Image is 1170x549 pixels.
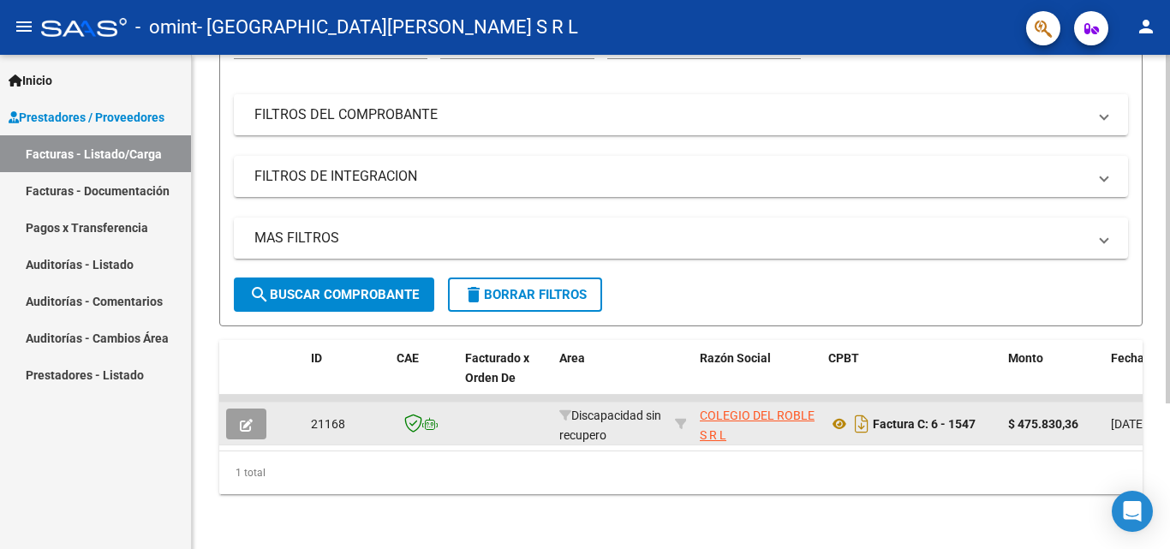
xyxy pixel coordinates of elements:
span: CAE [397,351,419,365]
button: Buscar Comprobante [234,277,434,312]
span: - omint [135,9,197,46]
span: CPBT [828,351,859,365]
span: [DATE] [1111,417,1146,431]
mat-icon: search [249,284,270,305]
mat-panel-title: FILTROS DE INTEGRACION [254,167,1087,186]
span: Facturado x Orden De [465,351,529,385]
strong: Factura C: 6 - 1547 [873,417,976,431]
span: Discapacidad sin recupero [559,409,661,442]
datatable-header-cell: CPBT [821,340,1001,415]
span: Borrar Filtros [463,287,587,302]
span: Buscar Comprobante [249,287,419,302]
mat-icon: person [1136,16,1156,37]
i: Descargar documento [851,410,873,438]
span: 21168 [311,417,345,431]
div: 1 total [219,451,1143,494]
datatable-header-cell: Facturado x Orden De [458,340,552,415]
datatable-header-cell: Razón Social [693,340,821,415]
mat-expansion-panel-header: FILTROS DEL COMPROBANTE [234,94,1128,135]
datatable-header-cell: ID [304,340,390,415]
mat-icon: menu [14,16,34,37]
datatable-header-cell: CAE [390,340,458,415]
div: Open Intercom Messenger [1112,491,1153,532]
div: 30695582702 [700,406,815,442]
strong: $ 475.830,36 [1008,417,1078,431]
mat-expansion-panel-header: MAS FILTROS [234,218,1128,259]
span: Prestadores / Proveedores [9,108,164,127]
mat-expansion-panel-header: FILTROS DE INTEGRACION [234,156,1128,197]
datatable-header-cell: Area [552,340,668,415]
datatable-header-cell: Monto [1001,340,1104,415]
span: Area [559,351,585,365]
span: Monto [1008,351,1043,365]
span: ID [311,351,322,365]
button: Borrar Filtros [448,277,602,312]
span: Razón Social [700,351,771,365]
mat-panel-title: FILTROS DEL COMPROBANTE [254,105,1087,124]
mat-icon: delete [463,284,484,305]
span: COLEGIO DEL ROBLE S R L [700,409,815,442]
span: Inicio [9,71,52,90]
mat-panel-title: MAS FILTROS [254,229,1087,248]
span: - [GEOGRAPHIC_DATA][PERSON_NAME] S R L [197,9,578,46]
